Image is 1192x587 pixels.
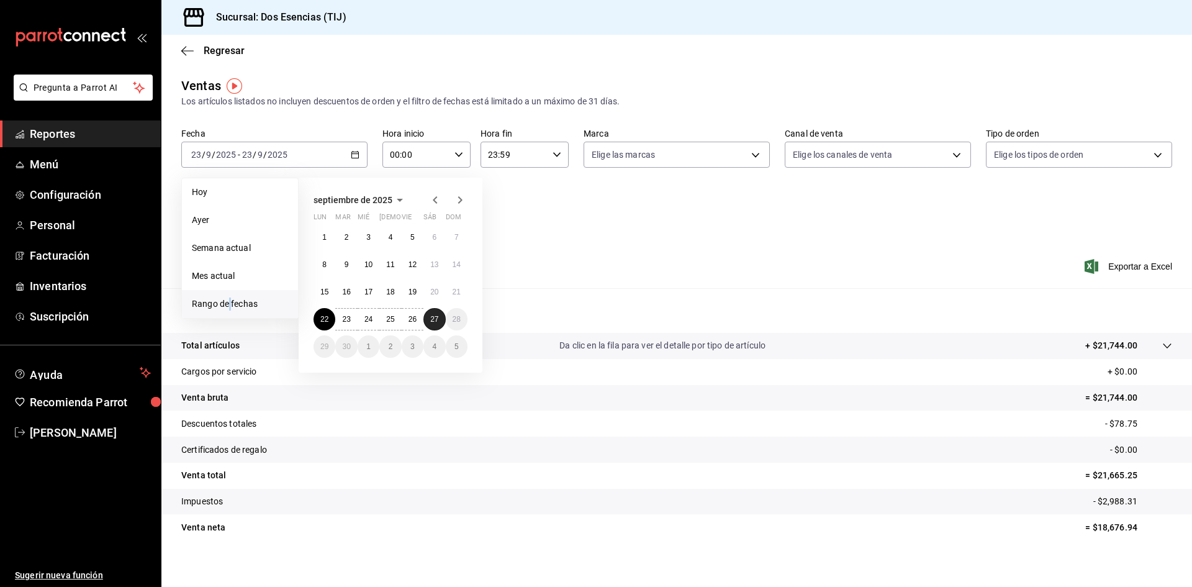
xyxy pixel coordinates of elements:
[335,213,350,226] abbr: martes
[314,193,407,207] button: septiembre de 2025
[402,253,423,276] button: 12 de septiembre de 2025
[342,315,350,324] abbr: 23 de septiembre de 2025
[320,288,328,296] abbr: 15 de septiembre de 2025
[430,288,438,296] abbr: 20 de septiembre de 2025
[446,281,467,303] button: 21 de septiembre de 2025
[481,129,569,138] label: Hora fin
[386,315,394,324] abbr: 25 de septiembre de 2025
[314,335,335,358] button: 29 de septiembre de 2025
[446,335,467,358] button: 5 de octubre de 2025
[409,260,417,269] abbr: 12 de septiembre de 2025
[345,233,349,242] abbr: 2 de septiembre de 2025
[423,213,436,226] abbr: sábado
[358,213,369,226] abbr: miércoles
[205,150,212,160] input: --
[137,32,147,42] button: open_drawer_menu
[382,129,471,138] label: Hora inicio
[181,417,256,430] p: Descuentos totales
[446,226,467,248] button: 7 de septiembre de 2025
[402,308,423,330] button: 26 de septiembre de 2025
[402,335,423,358] button: 3 de octubre de 2025
[584,129,770,138] label: Marca
[379,335,401,358] button: 2 de octubre de 2025
[181,45,245,57] button: Regresar
[30,308,151,325] span: Suscripción
[409,315,417,324] abbr: 26 de septiembre de 2025
[14,75,153,101] button: Pregunta a Parrot AI
[181,339,240,352] p: Total artículos
[430,315,438,324] abbr: 27 de septiembre de 2025
[1110,444,1172,457] p: - $0.00
[364,315,372,324] abbr: 24 de septiembre de 2025
[379,308,401,330] button: 25 de septiembre de 2025
[423,308,445,330] button: 27 de septiembre de 2025
[181,95,1172,108] div: Los artículos listados no incluyen descuentos de orden y el filtro de fechas está limitado a un m...
[181,521,225,534] p: Venta neta
[253,150,256,160] span: /
[320,315,328,324] abbr: 22 de septiembre de 2025
[358,335,379,358] button: 1 de octubre de 2025
[453,260,461,269] abbr: 14 de septiembre de 2025
[410,233,415,242] abbr: 5 de septiembre de 2025
[202,150,205,160] span: /
[267,150,288,160] input: ----
[335,335,357,358] button: 30 de septiembre de 2025
[379,253,401,276] button: 11 de septiembre de 2025
[559,339,765,352] p: Da clic en la fila para ver el detalle por tipo de artículo
[389,233,393,242] abbr: 4 de septiembre de 2025
[212,150,215,160] span: /
[423,335,445,358] button: 4 de octubre de 2025
[314,253,335,276] button: 8 de septiembre de 2025
[335,253,357,276] button: 9 de septiembre de 2025
[192,298,288,311] span: Rango de fechas
[994,148,1083,161] span: Elige los tipos de orden
[364,260,372,269] abbr: 10 de septiembre de 2025
[366,233,371,242] abbr: 3 de septiembre de 2025
[314,281,335,303] button: 15 de septiembre de 2025
[30,186,151,203] span: Configuración
[181,365,257,378] p: Cargos por servicio
[242,150,253,160] input: --
[181,469,226,482] p: Venta total
[402,213,412,226] abbr: viernes
[364,288,372,296] abbr: 17 de septiembre de 2025
[30,156,151,173] span: Menú
[15,569,151,582] span: Sugerir nueva función
[257,150,263,160] input: --
[592,148,655,161] span: Elige las marcas
[34,81,133,94] span: Pregunta a Parrot AI
[192,214,288,227] span: Ayer
[1108,365,1172,378] p: + $0.00
[389,342,393,351] abbr: 2 de octubre de 2025
[181,391,228,404] p: Venta bruta
[409,288,417,296] abbr: 19 de septiembre de 2025
[446,253,467,276] button: 14 de septiembre de 2025
[9,90,153,103] a: Pregunta a Parrot AI
[181,303,1172,318] p: Resumen
[238,150,240,160] span: -
[314,308,335,330] button: 22 de septiembre de 2025
[1085,339,1137,352] p: + $21,744.00
[432,342,436,351] abbr: 4 de octubre de 2025
[410,342,415,351] abbr: 3 de octubre de 2025
[358,226,379,248] button: 3 de septiembre de 2025
[335,281,357,303] button: 16 de septiembre de 2025
[1105,417,1172,430] p: - $78.75
[1087,259,1172,274] button: Exportar a Excel
[30,394,151,411] span: Recomienda Parrot
[335,226,357,248] button: 2 de septiembre de 2025
[386,288,394,296] abbr: 18 de septiembre de 2025
[432,233,436,242] abbr: 6 de septiembre de 2025
[379,213,453,226] abbr: jueves
[227,78,242,94] img: Tooltip marker
[453,288,461,296] abbr: 21 de septiembre de 2025
[446,308,467,330] button: 28 de septiembre de 2025
[342,342,350,351] abbr: 30 de septiembre de 2025
[30,365,135,380] span: Ayuda
[181,495,223,508] p: Impuestos
[181,76,221,95] div: Ventas
[345,260,349,269] abbr: 9 de septiembre de 2025
[30,247,151,264] span: Facturación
